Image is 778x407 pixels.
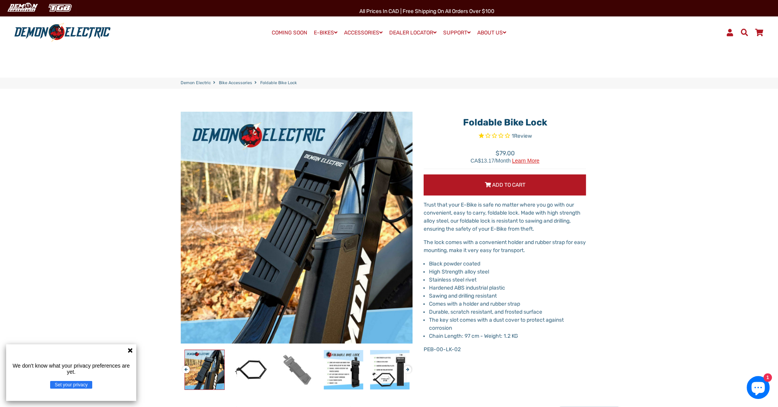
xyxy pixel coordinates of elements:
[475,27,509,38] a: ABOUT US
[341,27,385,38] a: ACCESSORIES
[9,363,133,375] p: We don't know what your privacy preferences are yet.
[424,238,586,254] p: The lock comes with a convenient holder and rubber strap for easy mounting, make it very easy for...
[429,292,586,300] li: Sawing and drilling resistant
[311,27,340,38] a: E-BIKES
[429,300,586,308] li: Comes with a holder and rubber strap
[514,133,532,139] span: Review
[492,182,525,188] span: Add to Cart
[424,132,586,141] span: Rated 1.0 out of 5 stars 1 reviews
[324,350,363,389] img: Foldable Bike Lock - Demon Electric
[182,362,187,371] button: Previous
[429,260,586,268] li: Black powder coated
[424,117,586,128] h1: Foldable Bike Lock
[44,2,76,14] img: TGB Canada
[744,376,772,401] inbox-online-store-chat: Shopify online store chat
[424,174,586,195] button: Add to Cart
[11,23,113,42] img: Demon Electric logo
[429,284,586,292] li: Hardened ABS industrial plastic
[470,149,539,163] span: $79.00
[185,350,224,389] img: Foldable Bike Lock - Demon Electric
[429,332,586,340] li: Chain Length: 97 cm - Weight: 1.2 KG
[404,362,408,371] button: Next
[269,28,310,38] a: COMING SOON
[429,276,586,284] li: Stainless steel rivet
[429,316,586,332] li: The key slot comes with a dust cover to protect against corrosion
[219,80,252,86] a: Bike Accessories
[387,27,439,38] a: DEALER LOCATOR
[50,381,92,389] button: Set your privacy
[512,133,532,139] span: 1 reviews
[424,345,586,353] p: PEB-00-LK-02
[429,268,586,276] li: High Strength alloy steel
[440,27,473,38] a: SUPPORT
[181,80,211,86] a: Demon Electric
[359,8,494,15] span: All Prices in CAD | Free shipping on all orders over $100
[429,308,586,316] li: Durable, scratch resistant, and frosted surface
[370,350,409,389] img: Foldable Bike Lock - Demon Electric
[4,2,41,14] img: Demon Electric
[231,350,271,389] img: Foldable Bike Lock - Demon Electric
[260,80,297,86] span: Foldable Bike Lock
[277,350,317,389] img: Foldable Bike Lock - Demon Electric
[424,201,586,233] p: Trust that your E-Bike is safe no matter where you go with our convenient, easy to carry, foldabl...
